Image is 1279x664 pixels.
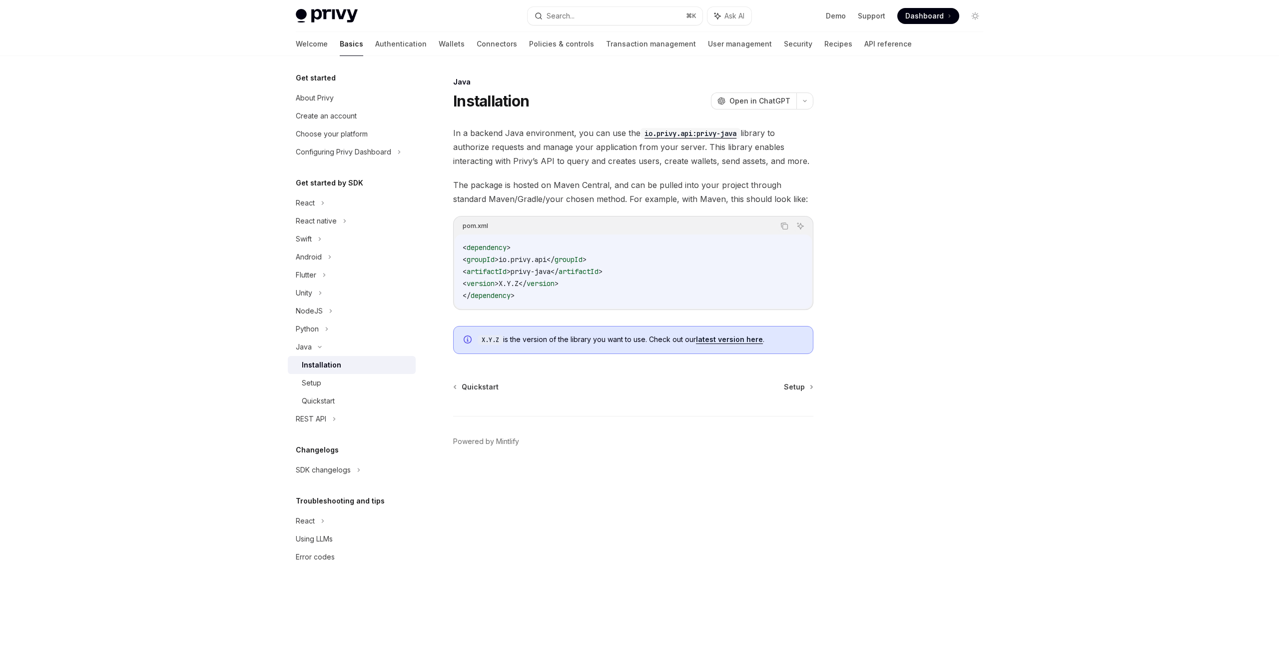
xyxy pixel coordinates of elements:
a: Wallets [439,32,465,56]
a: Create an account [288,107,416,125]
div: Error codes [296,551,335,563]
div: NodeJS [296,305,323,317]
span: artifactId [559,267,599,276]
span: Ask AI [724,11,744,21]
span: version [467,279,495,288]
span: > [599,267,603,276]
span: < [463,279,467,288]
a: Error codes [288,548,416,566]
span: privy-java [511,267,551,276]
span: X.Y.Z [499,279,519,288]
a: Using LLMs [288,530,416,548]
button: Ask AI [794,219,807,232]
a: Demo [826,11,846,21]
a: Policies & controls [529,32,594,56]
span: </ [551,267,559,276]
code: X.Y.Z [478,335,503,345]
span: groupId [467,255,495,264]
div: Android [296,251,322,263]
span: > [495,255,499,264]
h5: Changelogs [296,444,339,456]
span: </ [519,279,527,288]
a: Quickstart [288,392,416,410]
a: Security [784,32,812,56]
span: In a backend Java environment, you can use the library to authorize requests and manage your appl... [453,126,813,168]
a: Powered by Mintlify [453,436,519,446]
span: ⌘ K [686,12,696,20]
h5: Troubleshooting and tips [296,495,385,507]
a: Support [858,11,885,21]
a: Transaction management [606,32,696,56]
div: Flutter [296,269,316,281]
button: Toggle dark mode [967,8,983,24]
div: React [296,515,315,527]
a: Choose your platform [288,125,416,143]
span: > [511,291,515,300]
a: Setup [288,374,416,392]
div: Configuring Privy Dashboard [296,146,391,158]
h1: Installation [453,92,529,110]
span: > [495,279,499,288]
h5: Get started [296,72,336,84]
button: Open in ChatGPT [711,92,796,109]
a: Setup [784,382,812,392]
a: Authentication [375,32,427,56]
a: Basics [340,32,363,56]
div: Java [453,77,813,87]
span: Setup [784,382,805,392]
button: Search...⌘K [528,7,702,25]
div: pom.xml [463,219,488,232]
div: Search... [547,10,575,22]
img: light logo [296,9,358,23]
div: Python [296,323,319,335]
svg: Info [464,335,474,345]
code: io.privy.api:privy-java [640,128,740,139]
a: User management [708,32,772,56]
div: Choose your platform [296,128,368,140]
span: dependency [471,291,511,300]
span: Dashboard [905,11,944,21]
span: > [555,279,559,288]
a: latest version here [696,335,763,344]
span: > [583,255,587,264]
a: io.privy.api:privy-java [640,128,740,138]
div: REST API [296,413,326,425]
span: < [463,243,467,252]
span: is the version of the library you want to use. Check out our . [478,334,803,345]
span: < [463,255,467,264]
div: React [296,197,315,209]
div: React native [296,215,337,227]
span: < [463,267,467,276]
div: Java [296,341,312,353]
div: Quickstart [302,395,335,407]
span: io.privy.api [499,255,547,264]
a: Quickstart [454,382,499,392]
span: > [507,243,511,252]
a: Welcome [296,32,328,56]
a: Installation [288,356,416,374]
h5: Get started by SDK [296,177,363,189]
a: Recipes [824,32,852,56]
button: Copy the contents from the code block [778,219,791,232]
span: artifactId [467,267,507,276]
button: Ask AI [707,7,751,25]
span: </ [547,255,555,264]
div: Setup [302,377,321,389]
a: About Privy [288,89,416,107]
div: Unity [296,287,312,299]
div: Using LLMs [296,533,333,545]
span: Quickstart [462,382,499,392]
span: Open in ChatGPT [729,96,790,106]
a: API reference [864,32,912,56]
div: Swift [296,233,312,245]
span: </ [463,291,471,300]
a: Dashboard [897,8,959,24]
div: Create an account [296,110,357,122]
span: version [527,279,555,288]
span: > [507,267,511,276]
span: The package is hosted on Maven Central, and can be pulled into your project through standard Mave... [453,178,813,206]
span: dependency [467,243,507,252]
div: SDK changelogs [296,464,351,476]
div: About Privy [296,92,334,104]
a: Connectors [477,32,517,56]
